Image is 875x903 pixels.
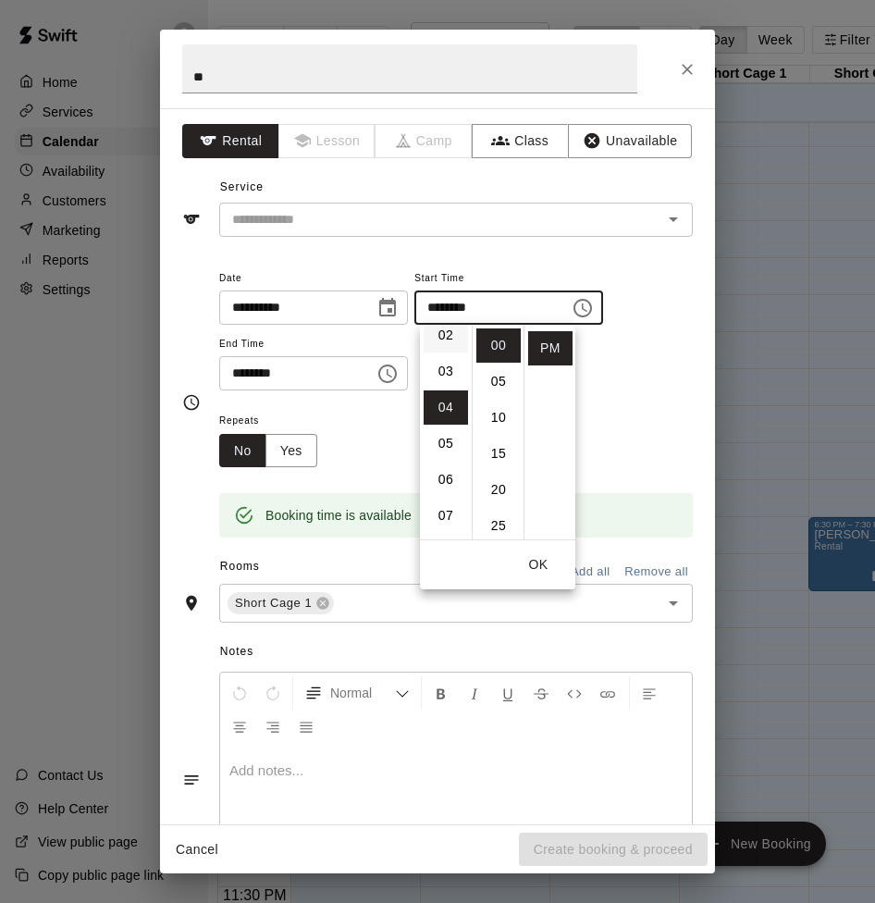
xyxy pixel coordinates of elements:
span: Start Time [414,266,603,291]
span: Normal [330,684,395,702]
button: Format Italics [459,676,490,710]
button: Remove all [620,558,693,587]
li: 5 minutes [476,365,521,399]
svg: Notes [182,771,201,789]
button: Redo [257,676,289,710]
span: Notes [220,637,693,667]
button: Class [472,124,569,158]
li: PM [528,331,573,365]
button: Format Underline [492,676,524,710]
button: Right Align [257,710,289,743]
span: Lessons must be created in the Services page first [279,124,376,158]
li: 0 minutes [476,328,521,363]
ul: Select minutes [472,325,524,539]
button: Choose time, selected time is 4:00 PM [564,290,601,327]
li: 10 minutes [476,401,521,435]
div: Booking time is available [265,499,412,532]
li: 3 hours [424,354,468,389]
li: 20 minutes [476,473,521,507]
button: Formatting Options [297,676,417,710]
button: Choose time, selected time is 4:30 PM [369,355,406,392]
button: Insert Code [559,676,590,710]
button: Format Strikethrough [525,676,557,710]
button: Unavailable [568,124,692,158]
button: Choose date, selected date is Sep 10, 2025 [369,290,406,327]
li: 5 hours [424,427,468,461]
li: 15 minutes [476,437,521,471]
button: Cancel [167,833,227,867]
span: Date [219,266,408,291]
button: Format Bold [425,676,457,710]
span: Camps can only be created in the Services page [376,124,473,158]
button: Left Align [634,676,665,710]
li: 4 hours [424,390,468,425]
div: Short Cage 1 [228,592,334,614]
button: Open [660,590,686,616]
button: Undo [224,676,255,710]
ul: Select meridiem [524,325,575,539]
svg: Service [182,210,201,229]
button: Rental [182,124,279,158]
button: Yes [265,434,317,468]
li: 25 minutes [476,509,521,543]
span: Short Cage 1 [228,594,319,612]
li: 7 hours [424,499,468,533]
button: Insert Link [592,676,623,710]
span: Rooms [220,560,260,573]
button: Center Align [224,710,255,743]
span: Service [220,180,264,193]
li: 8 hours [424,535,468,569]
button: Open [660,206,686,232]
button: No [219,434,266,468]
button: OK [509,548,568,582]
li: 6 hours [424,463,468,497]
div: outlined button group [219,434,317,468]
button: Justify Align [290,710,322,743]
button: Close [671,53,704,86]
svg: Timing [182,393,201,412]
span: End Time [219,332,408,357]
span: Repeats [219,409,332,434]
ul: Select hours [420,325,472,539]
li: 2 hours [424,318,468,353]
button: Add all [561,558,620,587]
svg: Rooms [182,594,201,612]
